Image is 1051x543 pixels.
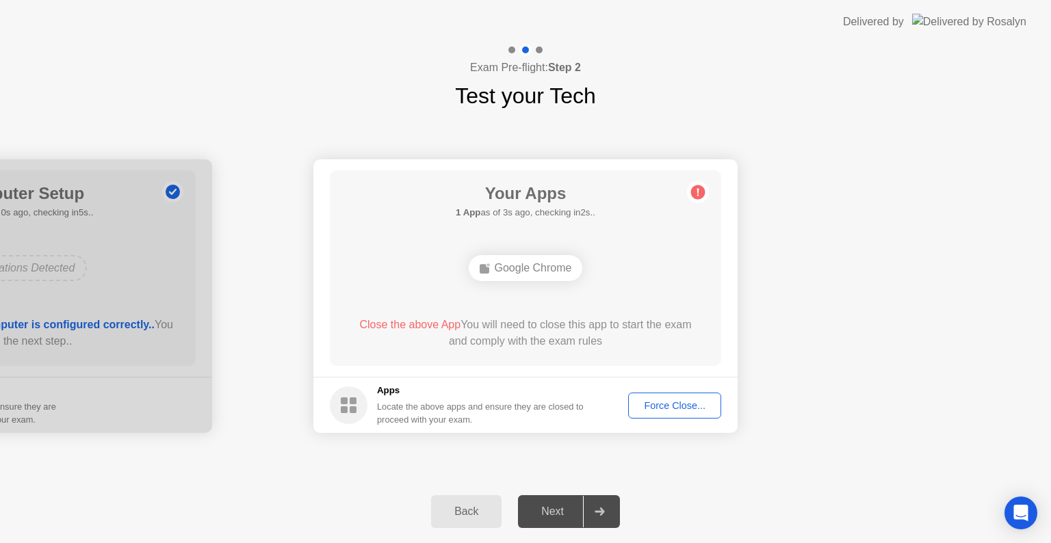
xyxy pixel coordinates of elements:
div: Google Chrome [469,255,583,281]
h1: Test your Tech [455,79,596,112]
div: Next [522,505,583,518]
b: Step 2 [548,62,581,73]
button: Next [518,495,620,528]
div: Back [435,505,497,518]
h4: Exam Pre-flight: [470,59,581,76]
button: Force Close... [628,393,721,419]
div: Delivered by [843,14,904,30]
b: 1 App [456,207,480,217]
span: Close the above App [359,319,460,330]
h5: Apps [377,384,584,397]
h1: Your Apps [456,181,595,206]
img: Delivered by Rosalyn [912,14,1026,29]
div: You will need to close this app to start the exam and comply with the exam rules [350,317,702,349]
button: Back [431,495,502,528]
div: Locate the above apps and ensure they are closed to proceed with your exam. [377,400,584,426]
div: Open Intercom Messenger [1004,496,1037,529]
h5: as of 3s ago, checking in2s.. [456,206,595,220]
div: Force Close... [633,400,716,411]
